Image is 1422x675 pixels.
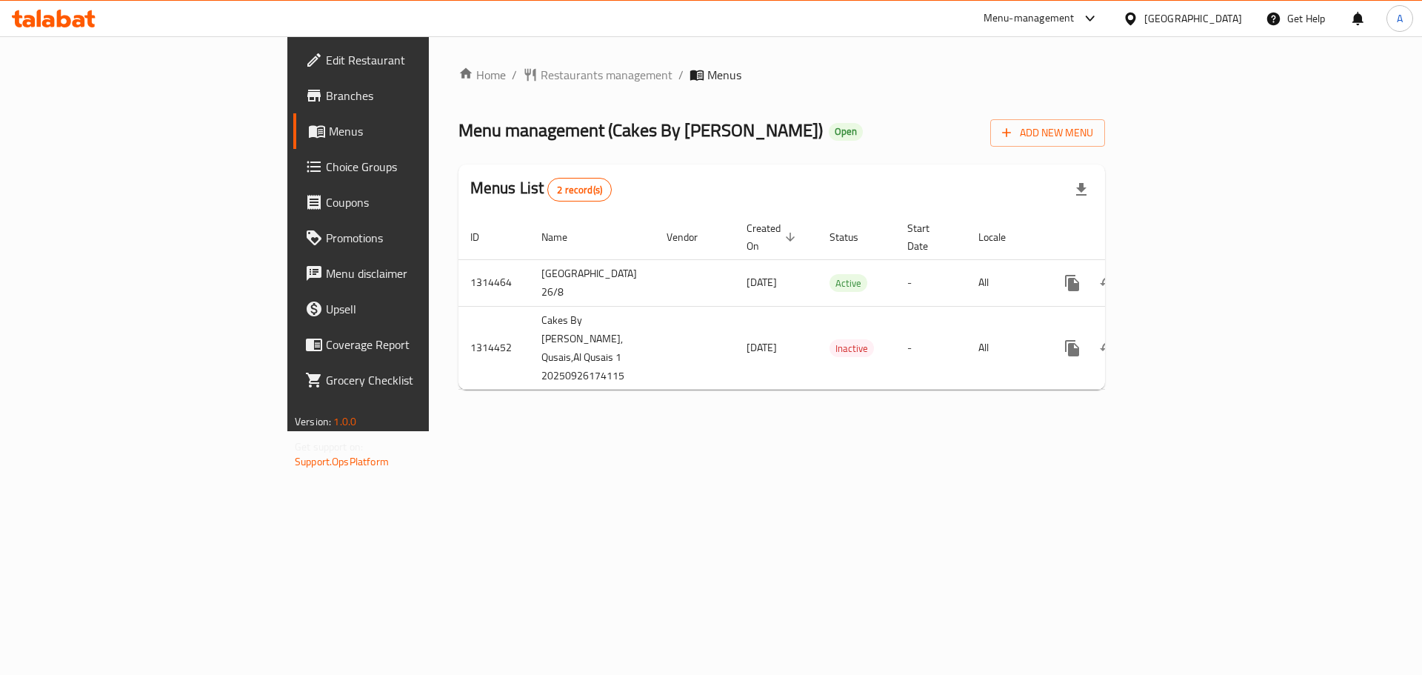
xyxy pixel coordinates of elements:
[293,78,525,113] a: Branches
[530,306,655,390] td: Cakes By [PERSON_NAME], Qusais,Al Qusais 1 20250926174115
[326,87,513,104] span: Branches
[293,327,525,362] a: Coverage Report
[326,300,513,318] span: Upsell
[707,66,741,84] span: Menus
[523,66,672,84] a: Restaurants management
[293,149,525,184] a: Choice Groups
[548,183,611,197] span: 2 record(s)
[829,228,878,246] span: Status
[747,219,800,255] span: Created On
[1064,172,1099,207] div: Export file
[829,340,874,357] span: Inactive
[747,338,777,357] span: [DATE]
[295,452,389,471] a: Support.OpsPlatform
[295,412,331,431] span: Version:
[541,228,587,246] span: Name
[326,265,513,282] span: Menu disclaimer
[333,412,356,431] span: 1.0.0
[530,259,655,306] td: [GEOGRAPHIC_DATA] 26/8
[1090,265,1126,301] button: Change Status
[541,66,672,84] span: Restaurants management
[293,113,525,149] a: Menus
[895,259,967,306] td: -
[470,228,498,246] span: ID
[678,66,684,84] li: /
[293,184,525,220] a: Coupons
[458,66,1105,84] nav: breadcrumb
[293,256,525,291] a: Menu disclaimer
[984,10,1075,27] div: Menu-management
[1055,265,1090,301] button: more
[293,220,525,256] a: Promotions
[1090,330,1126,366] button: Change Status
[829,339,874,357] div: Inactive
[667,228,717,246] span: Vendor
[458,113,823,147] span: Menu management ( Cakes By [PERSON_NAME] )
[907,219,949,255] span: Start Date
[967,259,1043,306] td: All
[326,371,513,389] span: Grocery Checklist
[547,178,612,202] div: Total records count
[329,122,513,140] span: Menus
[1002,124,1093,142] span: Add New Menu
[293,291,525,327] a: Upsell
[1043,215,1209,260] th: Actions
[895,306,967,390] td: -
[747,273,777,292] span: [DATE]
[978,228,1025,246] span: Locale
[293,362,525,398] a: Grocery Checklist
[1144,10,1242,27] div: [GEOGRAPHIC_DATA]
[326,193,513,211] span: Coupons
[829,275,867,292] span: Active
[326,51,513,69] span: Edit Restaurant
[967,306,1043,390] td: All
[1397,10,1403,27] span: A
[1055,330,1090,366] button: more
[458,215,1209,390] table: enhanced table
[326,229,513,247] span: Promotions
[990,119,1105,147] button: Add New Menu
[829,125,863,138] span: Open
[470,177,612,202] h2: Menus List
[293,42,525,78] a: Edit Restaurant
[326,336,513,353] span: Coverage Report
[295,437,363,456] span: Get support on:
[326,158,513,176] span: Choice Groups
[829,123,863,141] div: Open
